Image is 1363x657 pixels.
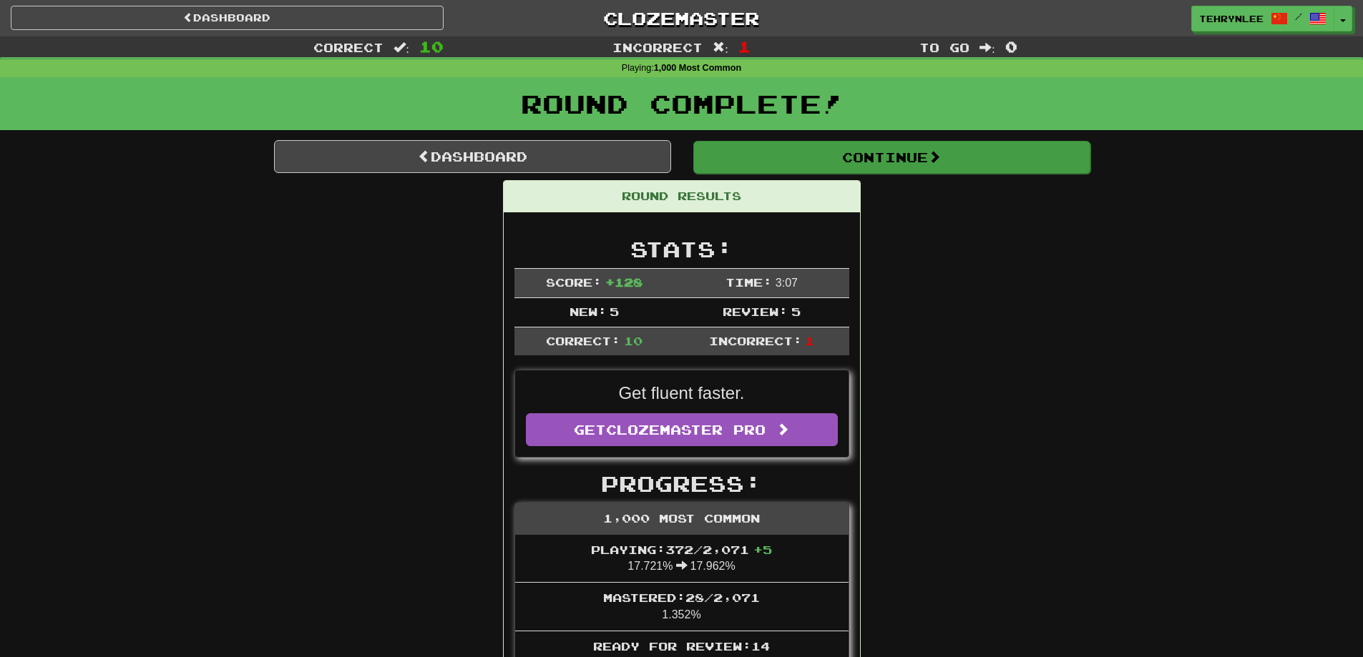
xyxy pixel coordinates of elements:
[709,334,802,347] span: Incorrect:
[1191,6,1334,31] a: TehrynLee /
[546,334,620,347] span: Correct:
[313,40,384,54] span: Correct
[515,535,849,583] li: 17.721% 17.962%
[1005,38,1017,55] span: 0
[612,40,703,54] span: Incorrect
[1295,11,1302,21] span: /
[624,334,643,347] span: 10
[1199,12,1264,25] span: TehrynLee
[11,6,444,30] a: Dashboard
[515,503,849,535] div: 1,000 Most Common
[570,305,607,318] span: New:
[605,275,643,289] span: + 128
[723,305,788,318] span: Review:
[419,38,444,55] span: 10
[979,41,995,54] span: :
[515,582,849,631] li: 1.352%
[791,305,801,318] span: 5
[805,334,814,347] span: 1
[546,275,602,289] span: Score:
[5,89,1358,118] h1: Round Complete!
[693,141,1090,174] button: Continue
[738,38,751,55] span: 1
[394,41,409,54] span: :
[919,40,969,54] span: To go
[610,305,619,318] span: 5
[726,275,772,289] span: Time:
[465,6,898,31] a: Clozemaster
[274,140,671,173] a: Dashboard
[654,63,741,73] strong: 1,000 Most Common
[776,277,798,289] span: 3 : 0 7
[504,181,860,212] div: Round Results
[753,543,772,556] span: + 5
[713,41,728,54] span: :
[603,591,760,604] span: Mastered: 28 / 2,071
[606,422,766,438] span: Clozemaster Pro
[526,413,838,446] a: GetClozemaster Pro
[526,381,838,405] p: Get fluent faster.
[593,639,770,653] span: Ready for Review: 14
[514,237,849,261] h2: Stats:
[514,472,849,495] h2: Progress:
[591,543,772,556] span: Playing: 372 / 2,071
